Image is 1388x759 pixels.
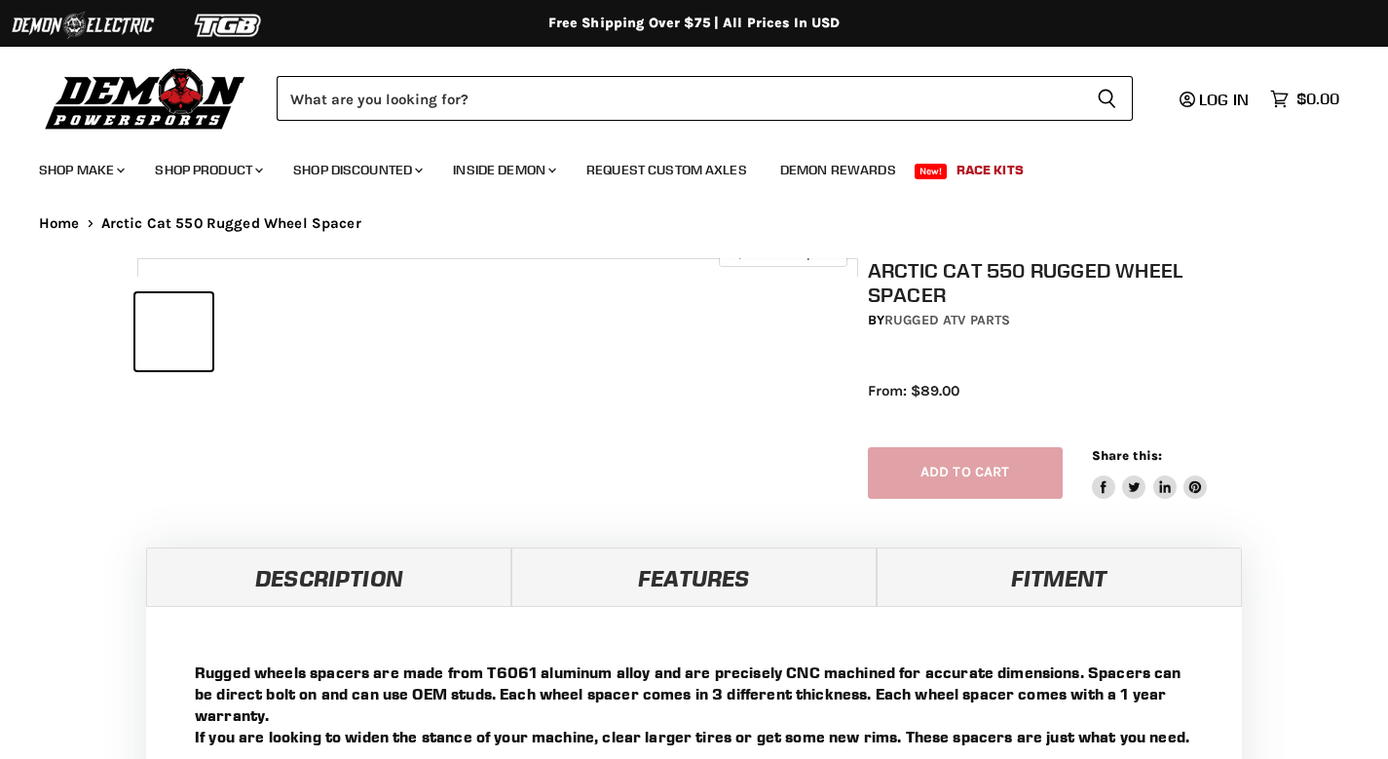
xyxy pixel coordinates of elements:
button: Arctic Cat 550 Rugged Wheel Spacer thumbnail [135,293,212,370]
a: Home [39,215,80,232]
a: Inside Demon [438,150,568,190]
input: Search [277,76,1081,121]
span: Log in [1199,90,1249,109]
img: Demon Powersports [39,63,252,133]
a: Shop Make [24,150,136,190]
span: From: $89.00 [868,382,959,399]
span: Arctic Cat 550 Rugged Wheel Spacer [101,215,361,232]
img: Demon Electric Logo 2 [10,7,156,44]
a: Fitment [877,548,1242,606]
ul: Main menu [24,142,1334,190]
span: New! [915,164,948,179]
form: Product [277,76,1133,121]
span: $0.00 [1296,90,1339,108]
a: Demon Rewards [766,150,911,190]
p: Rugged wheels spacers are made from T6061 aluminum alloy and are precisely CNC machined for accur... [195,662,1193,747]
a: Log in [1171,91,1260,108]
a: Features [511,548,877,606]
a: Request Custom Axles [572,150,762,190]
a: Description [146,548,511,606]
a: Rugged ATV Parts [884,312,1010,328]
img: TGB Logo 2 [156,7,302,44]
a: Shop Discounted [279,150,434,190]
span: Share this: [1092,448,1162,463]
aside: Share this: [1092,447,1208,499]
a: $0.00 [1260,85,1349,113]
button: Search [1081,76,1133,121]
a: Shop Product [140,150,275,190]
h1: Arctic Cat 550 Rugged Wheel Spacer [868,258,1261,307]
span: Click to expand [729,246,837,260]
div: by [868,310,1261,331]
a: Race Kits [942,150,1038,190]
